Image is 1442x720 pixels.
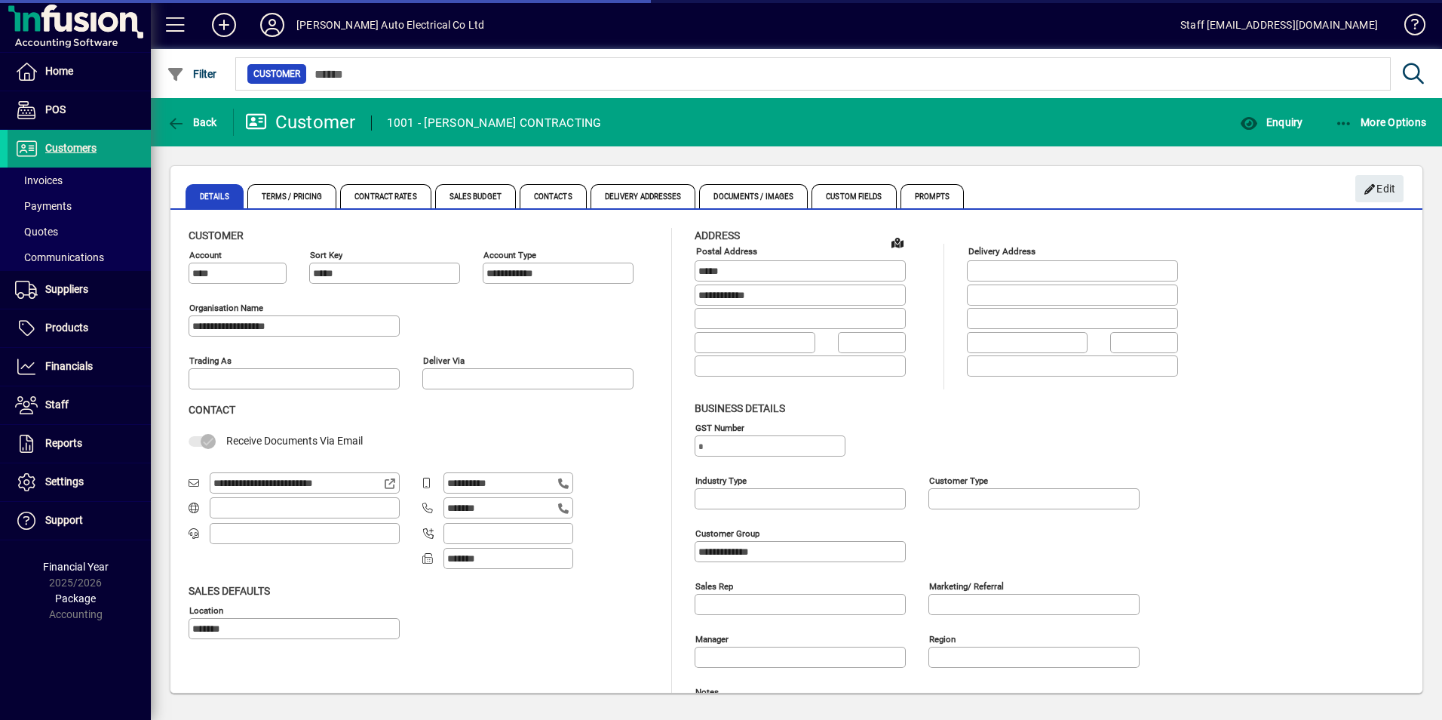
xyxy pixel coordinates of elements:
span: Package [55,592,96,605]
div: 1001 - [PERSON_NAME] CONTRACTING [387,111,602,135]
a: Settings [8,463,151,501]
span: Reports [45,437,82,449]
mat-label: Location [189,605,223,615]
a: Home [8,53,151,91]
a: Invoices [8,168,151,193]
span: Communications [15,251,104,263]
button: Profile [248,11,296,38]
span: Quotes [15,226,58,238]
span: Customer [189,229,244,242]
span: Invoices [15,174,63,186]
span: Business details [695,402,785,414]
button: Edit [1355,175,1404,202]
span: Receive Documents Via Email [226,435,363,447]
mat-label: Account Type [483,250,536,260]
a: POS [8,91,151,129]
span: Prompts [900,184,965,208]
span: Terms / Pricing [247,184,337,208]
mat-label: Deliver via [423,355,465,366]
mat-label: Notes [695,686,719,697]
button: Add [200,11,248,38]
span: Custom Fields [812,184,896,208]
span: Financials [45,360,93,372]
span: Back [167,116,217,128]
mat-label: Organisation name [189,303,263,313]
span: Filter [167,68,217,80]
a: Quotes [8,219,151,245]
span: Payments [15,200,72,212]
mat-label: Sales rep [695,580,733,591]
span: Delivery Addresses [591,184,696,208]
mat-label: GST Number [695,422,744,432]
mat-label: Industry type [695,475,747,485]
mat-label: Trading as [189,355,232,366]
span: Staff [45,398,69,411]
mat-label: Sort key [310,250,342,260]
a: Financials [8,348,151,386]
a: Reports [8,425,151,463]
span: Sales Budget [435,184,516,208]
mat-label: Customer type [929,475,988,485]
a: Products [8,309,151,347]
span: Contract Rates [340,184,431,208]
span: Financial Year [43,561,109,573]
a: Staff [8,386,151,424]
a: View on map [885,230,910,254]
span: Suppliers [45,283,88,295]
span: Contact [189,404,235,416]
span: Edit [1364,177,1396,202]
mat-label: Account [189,250,222,260]
span: POS [45,103,66,115]
a: Communications [8,245,151,270]
span: Settings [45,475,84,488]
span: Customer [253,66,300,82]
span: Support [45,514,83,526]
button: Enquiry [1236,109,1306,136]
div: Customer [245,110,356,134]
span: Address [695,229,740,242]
span: Contacts [520,184,587,208]
span: Products [45,322,88,334]
div: [PERSON_NAME] Auto Electrical Co Ltd [296,13,484,37]
a: Support [8,502,151,540]
button: Back [163,109,221,136]
span: Documents / Images [699,184,808,208]
mat-label: Customer group [695,528,759,538]
span: Details [186,184,244,208]
span: Customers [45,142,97,154]
span: More Options [1335,116,1427,128]
button: Filter [163,60,221,88]
mat-label: Region [929,633,956,644]
span: Enquiry [1240,116,1302,128]
a: Payments [8,193,151,219]
a: Suppliers [8,271,151,309]
app-page-header-button: Back [151,109,234,136]
a: Knowledge Base [1393,3,1423,52]
mat-label: Manager [695,633,729,644]
div: Staff [EMAIL_ADDRESS][DOMAIN_NAME] [1180,13,1378,37]
mat-label: Marketing/ Referral [929,580,1004,591]
button: More Options [1331,109,1431,136]
span: Sales defaults [189,585,270,597]
span: Home [45,65,73,77]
